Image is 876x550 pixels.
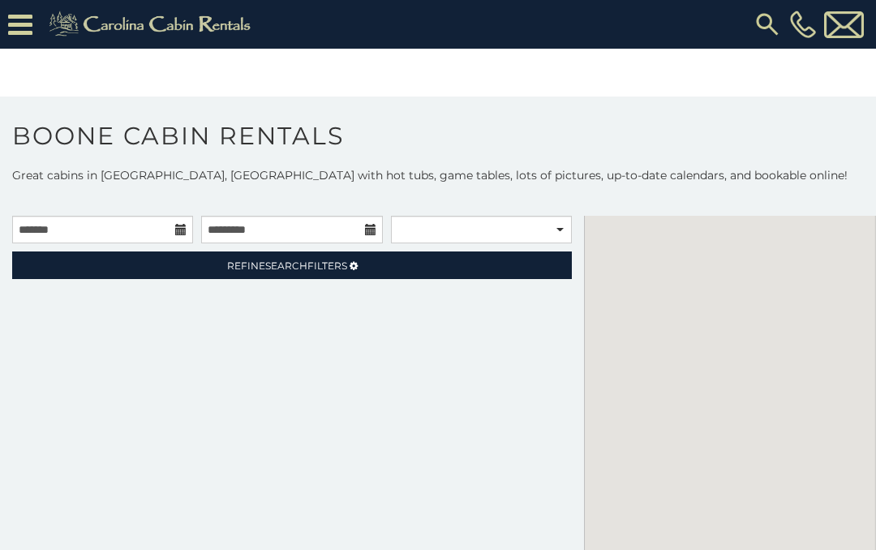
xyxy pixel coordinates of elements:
span: Search [265,260,307,272]
img: Khaki-logo.png [41,8,264,41]
span: Refine Filters [227,260,347,272]
img: search-regular.svg [753,10,782,39]
a: [PHONE_NUMBER] [786,11,820,38]
a: RefineSearchFilters [12,251,572,279]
